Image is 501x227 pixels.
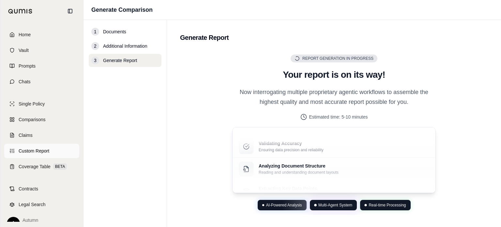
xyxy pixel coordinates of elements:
[309,114,368,121] span: Estimated time: 5-10 minutes
[19,47,29,54] span: Vault
[19,78,31,85] span: Chats
[4,27,79,42] a: Home
[369,203,406,208] span: Real-time Processing
[19,101,45,107] span: Single Policy
[91,28,99,36] div: 1
[65,6,75,16] button: Collapse sidebar
[53,163,67,170] span: BETA
[19,163,51,170] span: Coverage Table
[23,217,50,223] span: Autumn
[19,116,45,123] span: Comparisons
[259,140,324,147] p: Validating Accuracy
[318,203,352,208] span: Multi-Agent System
[103,57,137,64] span: Generate Report
[4,144,79,158] a: Custom Report
[4,74,79,89] a: Chats
[4,112,79,127] a: Comparisons
[259,163,339,170] p: Analyzing Document Structure
[259,193,336,198] p: Identifying and organizing crucial information
[4,59,79,73] a: Prompts
[302,56,373,61] span: Report Generation in Progress
[232,88,436,107] p: Now interrogating multiple proprietary agentic workflows to assemble the highest quality and most...
[4,182,79,196] a: Contracts
[4,43,79,57] a: Vault
[19,63,36,69] span: Prompts
[91,5,153,14] h1: Generate Comparison
[91,57,99,64] div: 3
[259,186,336,192] p: Extracting Key Data Points
[259,170,339,175] p: Reading and understanding document layouts
[19,201,46,208] span: Legal Search
[19,31,31,38] span: Home
[19,148,49,154] span: Custom Report
[103,28,126,35] span: Documents
[103,43,147,49] span: Additional Information
[266,203,302,208] span: AI-Powered Analysis
[4,128,79,142] a: Claims
[259,148,324,153] p: Ensuring data precision and reliability
[19,186,38,192] span: Contracts
[8,9,33,14] img: Qumis Logo
[232,69,436,81] h2: Your report is on its way!
[91,42,99,50] div: 2
[4,97,79,111] a: Single Policy
[259,125,321,130] p: Creating your comprehensive report
[19,132,33,138] span: Claims
[4,159,79,174] a: Coverage TableBETA
[180,33,488,42] h2: Generate Report
[4,197,79,212] a: Legal Search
